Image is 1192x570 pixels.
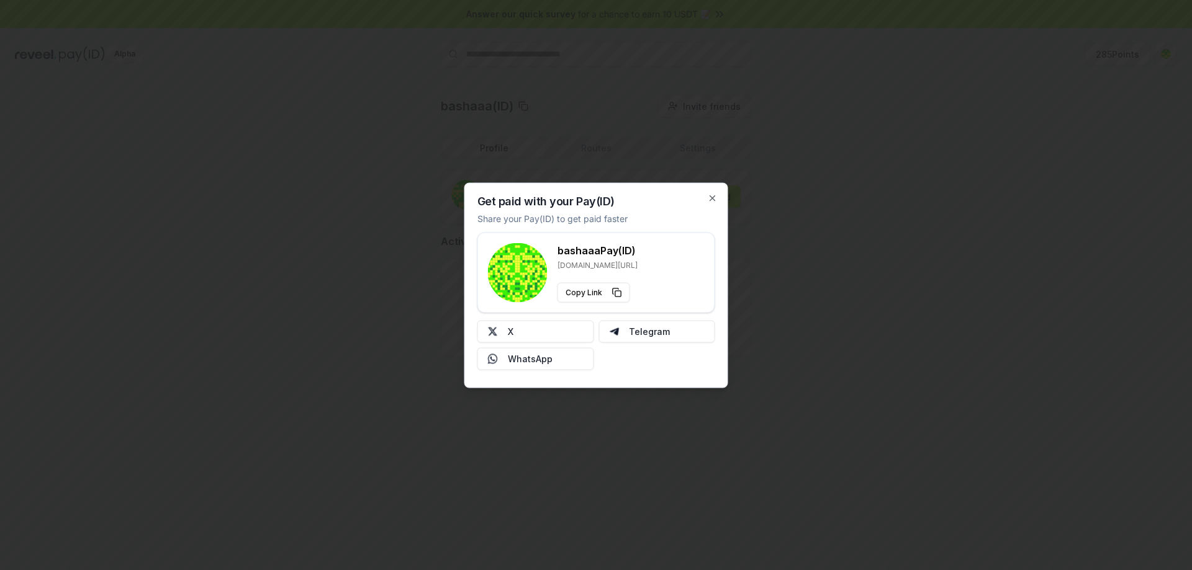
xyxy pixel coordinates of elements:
[609,326,619,336] img: Telegram
[558,260,638,270] p: [DOMAIN_NAME][URL]
[488,326,498,336] img: X
[477,320,594,342] button: X
[488,354,498,363] img: Whatsapp
[477,347,594,370] button: WhatsApp
[558,243,638,257] h3: bashaaa Pay(ID)
[477,195,615,207] h2: Get paid with your Pay(ID)
[477,212,628,225] p: Share your Pay(ID) to get paid faster
[598,320,715,342] button: Telegram
[558,282,630,302] button: Copy Link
